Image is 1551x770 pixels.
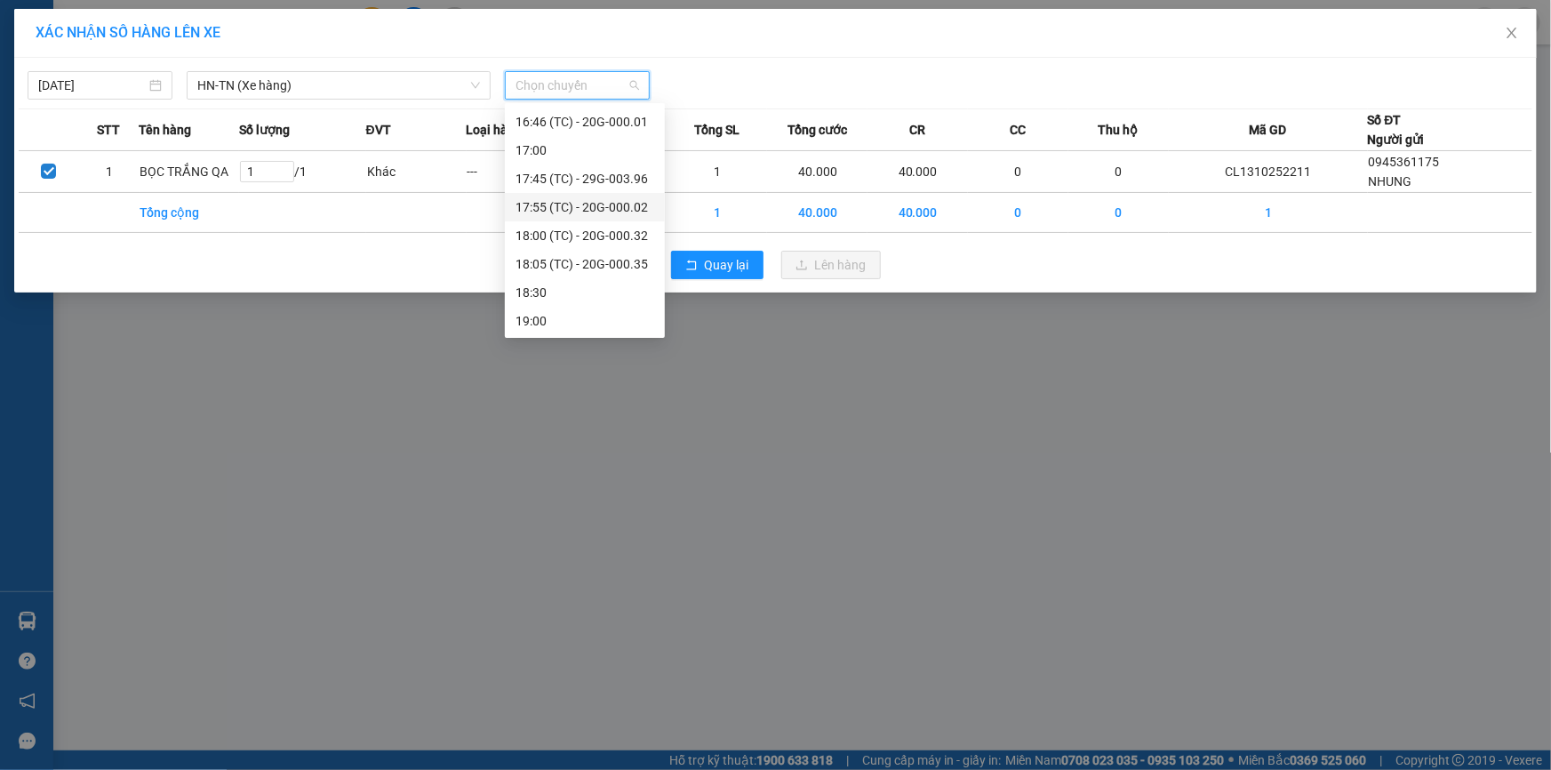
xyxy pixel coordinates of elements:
span: Tổng SL [694,120,740,140]
img: logo.jpg [22,22,156,111]
div: 17:00 [516,140,654,160]
td: 40.000 [867,193,968,233]
span: STT [97,120,120,140]
span: Quay lại [705,255,749,275]
span: Mã GD [1249,120,1286,140]
span: ĐVT [366,120,391,140]
li: 271 - [PERSON_NAME] - [GEOGRAPHIC_DATA] - [GEOGRAPHIC_DATA] [166,44,743,66]
button: Close [1487,9,1537,59]
div: 17:45 (TC) - 29G-003.96 [516,169,654,188]
span: CR [909,120,925,140]
td: 1 [79,151,140,193]
span: Thu hộ [1099,120,1139,140]
span: CC [1010,120,1026,140]
div: 16:46 (TC) - 20G-000.01 [516,112,654,132]
td: 40.000 [767,193,867,233]
span: NHUNG [1369,174,1412,188]
div: 17:55 (TC) - 20G-000.02 [516,197,654,217]
span: Số lượng [239,120,290,140]
span: rollback [685,259,698,273]
td: 1 [1169,193,1368,233]
td: Tổng cộng [140,193,240,233]
span: 0945361175 [1369,155,1440,169]
span: Chọn chuyến [516,72,639,99]
div: 18:00 (TC) - 20G-000.32 [516,226,654,245]
td: 1 [667,193,767,233]
span: Tổng cước [787,120,847,140]
td: CL1310252211 [1169,151,1368,193]
b: GỬI : VP [PERSON_NAME] [22,121,310,150]
td: 0 [1068,151,1169,193]
td: 0 [968,193,1068,233]
button: rollbackQuay lại [671,251,764,279]
span: XÁC NHẬN SỐ HÀNG LÊN XE [36,24,220,41]
td: BỌC TRẮNG QA [140,151,240,193]
td: Khác [366,151,467,193]
td: 40.000 [867,151,968,193]
span: Tên hàng [140,120,192,140]
span: HN-TN (Xe hàng) [197,72,480,99]
td: 1 [667,151,767,193]
td: 40.000 [767,151,867,193]
div: 19:00 [516,311,654,331]
div: 18:05 (TC) - 20G-000.35 [516,254,654,274]
button: uploadLên hàng [781,251,881,279]
td: 0 [1068,193,1169,233]
span: down [470,80,481,91]
span: close [1505,26,1519,40]
td: 0 [968,151,1068,193]
td: / 1 [239,151,365,193]
div: 18:30 [516,283,654,302]
div: Số ĐT Người gửi [1368,110,1425,149]
input: 13/10/2025 [38,76,146,95]
span: Loại hàng [467,120,523,140]
td: --- [467,151,567,193]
